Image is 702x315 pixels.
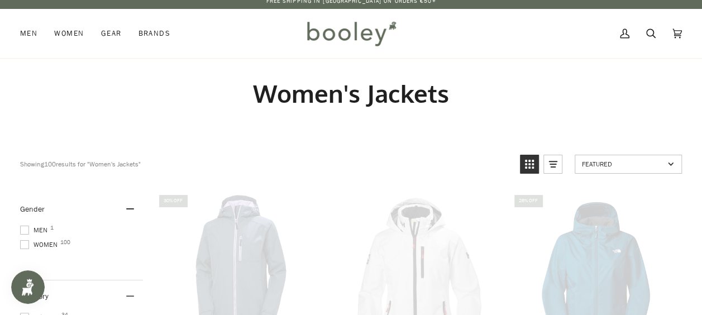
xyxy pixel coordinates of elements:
[44,159,56,169] b: 100
[50,225,54,231] span: 1
[582,159,664,169] span: Featured
[60,240,70,245] span: 100
[20,240,61,250] span: Women
[130,9,179,58] a: Brands
[302,17,400,50] img: Booley
[20,9,46,58] a: Men
[543,155,562,174] a: View list mode
[20,155,512,174] div: Showing results for "Women's Jackets"
[20,204,45,214] span: Gender
[20,225,51,235] span: Men
[520,155,539,174] a: View grid mode
[20,78,682,109] h1: Women's Jackets
[46,9,92,58] a: Women
[101,28,122,39] span: Gear
[54,28,84,39] span: Women
[93,9,130,58] a: Gear
[20,28,37,39] span: Men
[575,155,682,174] a: Sort options
[138,28,170,39] span: Brands
[11,270,45,304] iframe: Button to open loyalty program pop-up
